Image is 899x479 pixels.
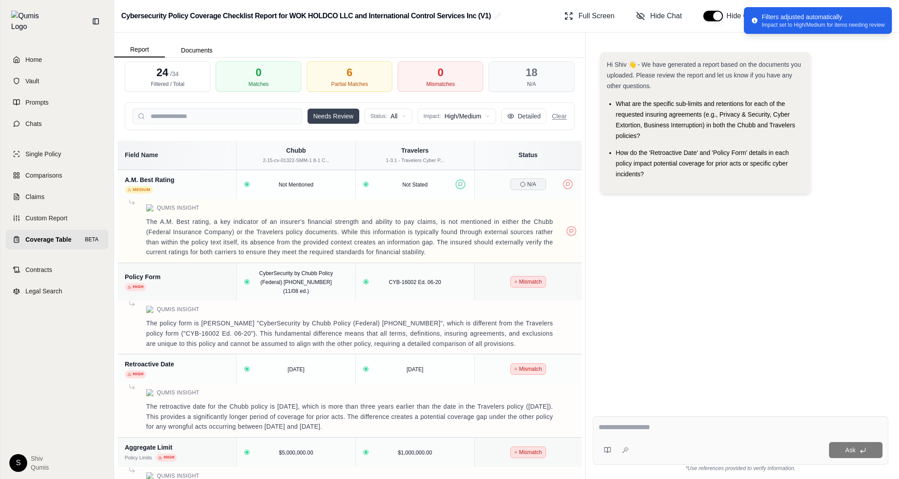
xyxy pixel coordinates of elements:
[31,463,49,472] span: Qumis
[6,50,108,69] a: Home
[6,71,108,91] a: Vault
[11,11,45,32] img: Qumis Logo
[361,157,469,164] div: 1-3.1 - Travelers Cyber P...
[125,175,229,184] div: A.M. Best Rating
[25,235,71,244] span: Coverage Table
[510,179,546,190] span: N/A
[255,65,261,80] div: 0
[402,182,428,188] span: Not Stated
[6,260,108,280] a: Contracts
[474,141,581,170] th: Status
[125,283,146,291] span: High
[157,306,199,313] span: Qumis Insight
[156,65,179,80] div: 24
[25,265,52,274] span: Contracts
[25,77,39,85] span: Vault
[6,187,108,207] a: Claims
[518,112,541,121] span: Detailed
[118,141,237,170] th: Field Name
[444,112,481,121] span: High/Medium
[157,389,199,396] span: Qumis Insight
[25,98,49,107] span: Prompts
[456,179,465,189] button: Positive feedback provided
[507,112,541,121] button: Detailed
[31,454,49,463] span: Shiv
[308,109,359,124] button: Needs Review
[593,465,888,472] div: *Use references provided to verify information.
[845,447,855,454] span: Ask
[6,281,108,301] a: Legal Search
[146,204,153,211] img: Qumis Logo
[632,7,686,25] button: Hide Chat
[510,276,546,288] span: Mismatch
[146,402,553,432] p: The retroactive date for the Chubb policy is [DATE], which is more than three years earlier than ...
[510,363,546,375] span: Mismatch
[25,214,67,223] span: Custom Report
[390,112,398,121] span: All
[25,55,42,64] span: Home
[114,42,165,57] button: Report
[25,171,62,180] span: Comparisons
[146,389,153,396] img: Qumis Logo
[125,186,153,194] span: Medium
[607,61,801,89] span: Hi Shiv 👋 - We have generated a report based on the documents you uploaded. Please review the rep...
[829,442,883,458] button: Ask
[82,235,101,244] span: BETA
[146,217,553,257] p: The A.M. Best rating, a key indicator of an insurer's financial strength and ability to pay claim...
[151,81,184,88] div: Filtered / Total
[563,179,573,189] button: Negative feedback provided
[242,146,350,155] div: Chubb
[616,100,795,139] span: What are the specific sub-limits and retentions for each of the requested insuring agreements (e....
[6,144,108,164] a: Single Policy
[146,318,553,349] p: The policy form is [PERSON_NAME] "CyberSecurity by Chubb Policy (Federal) [PHONE_NUMBER]", which ...
[361,146,469,155] div: Travelers
[423,113,441,120] span: Impact:
[259,270,333,294] span: CyberSecurity by Chubb Policy (Federal) [PHONE_NUMBER] (11/08 ed.)
[157,204,199,211] span: Qumis Insight
[242,157,350,164] div: 2-15-cv-01322-SMM-1 8-1 C...
[438,65,443,80] div: 0
[370,113,387,120] span: Status:
[287,366,304,373] span: [DATE]
[125,272,229,281] div: Policy Form
[579,11,615,21] span: Full Screen
[279,450,313,456] span: $5,000,000.00
[121,8,491,24] h2: Cybersecurity Policy Coverage Checklist Report for WOK HOLDCO LLC and International Control Servi...
[6,230,108,249] a: Coverage TableBETA
[650,11,682,21] span: Hide Chat
[561,7,618,25] button: Full Screen
[418,109,496,124] button: Impact:High/Medium
[25,150,61,158] span: Single Policy
[156,454,177,462] span: High
[6,166,108,185] a: Comparisons
[125,443,229,452] div: Aggregate Limit
[552,112,566,121] button: Clear
[566,226,576,236] button: Negative feedback provided
[426,81,455,88] div: Mismatches
[165,43,229,57] button: Documents
[25,287,62,296] span: Legal Search
[279,182,313,188] span: Not Mentioned
[25,192,45,201] span: Claims
[525,65,538,80] div: 18
[146,306,153,313] img: Qumis Logo
[398,450,432,456] span: $1,000,000.00
[527,81,536,88] div: N/A
[6,114,108,134] a: Chats
[89,14,103,28] button: Collapse sidebar
[25,119,42,128] span: Chats
[510,447,546,458] span: Mismatch
[6,208,108,228] a: Custom Report
[347,65,353,80] div: 6
[248,81,268,88] div: Matches
[365,109,412,124] button: Status:All
[125,360,229,369] div: Retroactive Date
[9,454,27,472] div: S
[170,70,179,77] span: / 34
[6,93,108,112] a: Prompts
[406,366,423,373] span: [DATE]
[125,370,146,378] span: High
[616,149,789,178] span: How do the 'Retroactive Date' and 'Policy Form' details in each policy impact potential coverage ...
[125,454,152,462] div: Policy Limits
[389,279,441,285] span: CYB-16002 Ed. 06-20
